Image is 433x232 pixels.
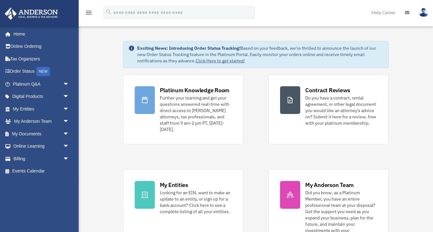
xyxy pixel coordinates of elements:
[3,8,60,20] img: Anderson Advisors Platinum Portal
[305,86,350,94] div: Contract Reviews
[419,8,428,17] img: User Pic
[305,95,377,126] div: Do you have a contract, rental agreement, or other legal document you would like an attorney's ad...
[4,65,79,78] a: Order StatusNEW
[4,103,79,115] a: My Entitiesarrow_drop_down
[63,127,76,140] span: arrow_drop_down
[63,152,76,165] span: arrow_drop_down
[4,90,79,103] a: Digital Productsarrow_drop_down
[63,115,76,128] span: arrow_drop_down
[4,53,79,65] a: Tax Organizers
[4,28,76,40] a: Home
[4,165,79,178] a: Events Calendar
[305,181,354,189] div: My Anderson Team
[137,45,240,51] strong: Exciting News: Introducing Order Status Tracking!
[36,67,50,76] div: NEW
[160,95,232,133] div: Further your learning and get your questions answered real-time with direct access to [PERSON_NAM...
[4,152,79,165] a: Billingarrow_drop_down
[85,11,93,16] a: menu
[160,86,230,94] div: Platinum Knowledge Room
[4,140,79,153] a: Online Learningarrow_drop_down
[4,78,79,90] a: Platinum Q&Aarrow_drop_down
[105,8,112,15] i: search
[160,190,232,215] div: Looking for an EIN, want to make an update to an entity, or sign up for a bank account? Click her...
[63,78,76,91] span: arrow_drop_down
[63,103,76,116] span: arrow_drop_down
[63,140,76,153] span: arrow_drop_down
[85,9,93,16] i: menu
[4,115,79,128] a: My Anderson Teamarrow_drop_down
[196,58,245,64] a: Click Here to get started!
[4,127,79,140] a: My Documentsarrow_drop_down
[4,40,79,53] a: Online Ordering
[63,90,76,103] span: arrow_drop_down
[137,45,384,64] div: Based on your feedback, we're thrilled to announce the launch of our new Order Status Tracking fe...
[268,75,389,144] a: Contract Reviews Do you have a contract, rental agreement, or other legal document you would like...
[160,181,188,189] div: My Entities
[123,75,243,144] a: Platinum Knowledge Room Further your learning and get your questions answered real-time with dire...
